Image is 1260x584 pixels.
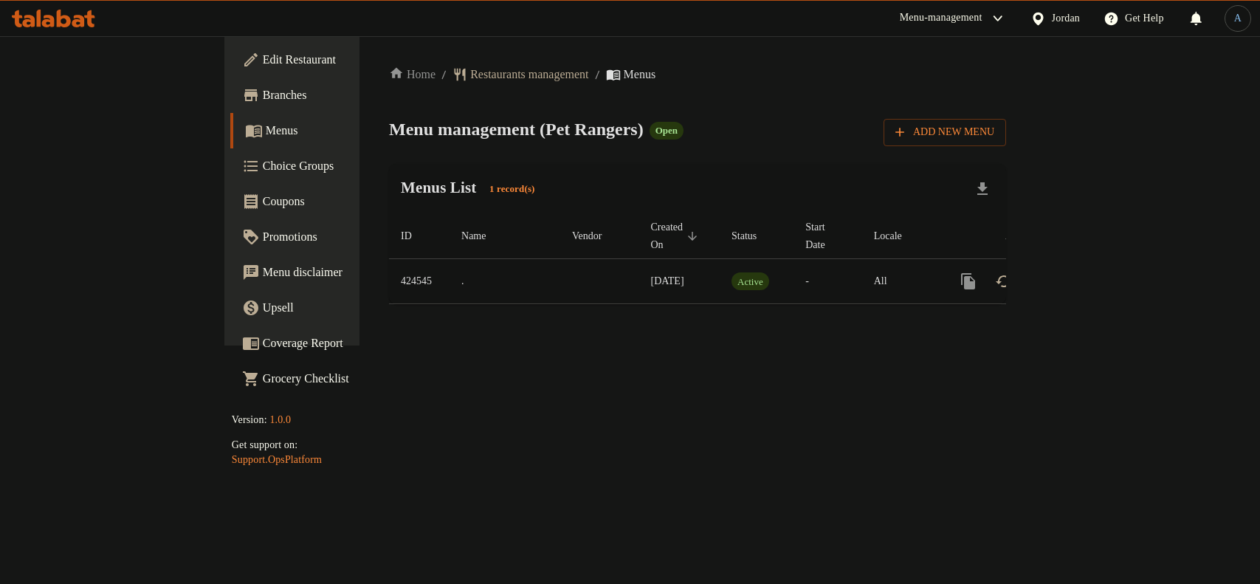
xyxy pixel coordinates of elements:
[230,148,435,184] a: Choice Groups
[389,214,1104,304] table: enhanced table
[230,184,435,219] a: Coupons
[230,255,435,290] a: Menu disclaimer
[650,219,702,254] span: Created On
[481,178,544,202] div: Total records count
[731,272,769,290] div: Active
[389,120,644,139] span: Menu management ( Pet Rangers )
[900,10,982,27] div: Menu-management
[452,66,588,83] a: Restaurants management
[1052,10,1081,27] div: Jordan
[269,414,291,425] span: 1.0.0
[401,176,544,201] h2: Menus List
[595,66,600,83] li: /
[263,334,423,352] span: Coverage Report
[450,259,560,304] td: .
[895,123,994,142] span: Add New Menu
[650,124,684,137] span: Open
[263,228,423,246] span: Promotions
[232,454,322,465] a: Support.OpsPlatform
[939,214,1104,259] th: Actions
[461,227,505,245] span: Name
[951,264,986,299] button: more
[470,66,588,83] span: Restaurants management
[862,259,939,304] td: All
[389,66,1006,83] nav: breadcrumb
[263,157,423,175] span: Choice Groups
[230,42,435,78] a: Edit Restaurant
[572,227,621,245] span: Vendor
[230,113,435,148] a: Menus
[263,193,423,210] span: Coupons
[1234,10,1242,27] span: A
[731,227,776,245] span: Status
[805,219,844,254] span: Start Date
[650,122,684,140] div: Open
[965,171,1000,207] div: Export file
[986,264,1022,299] button: Change Status
[266,122,423,140] span: Menus
[230,290,435,326] a: Upsell
[263,86,423,104] span: Branches
[263,370,423,388] span: Grocery Checklist
[230,361,435,396] a: Grocery Checklist
[731,273,769,290] span: Active
[481,182,544,196] span: 1 record(s)
[874,227,921,245] span: Locale
[232,414,267,425] span: Version:
[263,299,423,317] span: Upsell
[230,219,435,255] a: Promotions
[650,275,684,286] span: [DATE]
[230,78,435,113] a: Branches
[441,66,447,83] li: /
[884,119,1006,146] button: Add New Menu
[232,439,297,450] span: Get support on:
[624,66,656,83] span: Menus
[793,259,861,304] td: -
[263,264,423,281] span: Menu disclaimer
[263,51,423,69] span: Edit Restaurant
[230,326,435,361] a: Coverage Report
[401,227,431,245] span: ID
